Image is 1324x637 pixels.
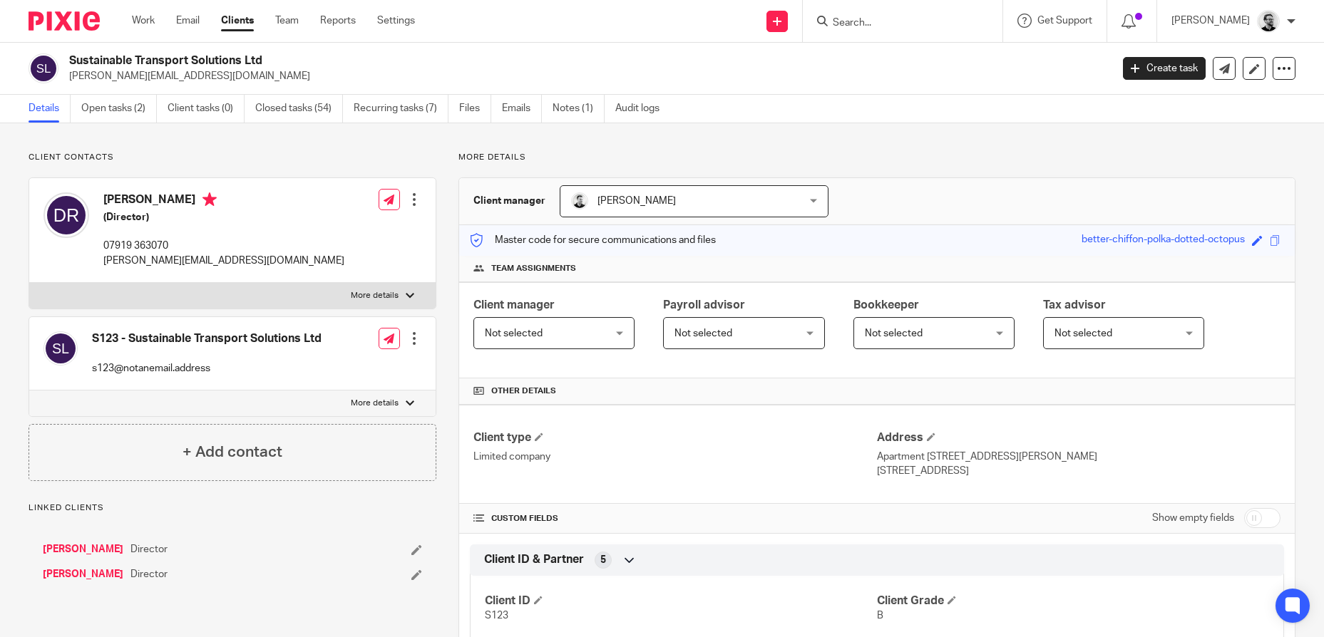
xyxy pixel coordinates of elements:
p: More details [351,290,399,301]
a: Audit logs [615,95,670,123]
h4: + Add contact [183,441,282,463]
a: Reports [320,14,356,28]
p: [PERSON_NAME][EMAIL_ADDRESS][DOMAIN_NAME] [69,69,1102,83]
span: B [877,611,883,621]
span: Not selected [865,328,923,338]
img: Jack_2025.jpg [1257,10,1280,33]
p: s123@notanemail.address [92,361,322,376]
p: Apartment [STREET_ADDRESS][PERSON_NAME] [877,450,1281,464]
img: svg%3E [43,331,78,366]
h4: S123 - Sustainable Transport Solutions Ltd [92,331,322,346]
h4: Client type [473,430,877,445]
h4: Client ID [485,594,877,608]
span: Get Support [1037,16,1092,26]
h5: (Director) [103,210,344,224]
p: 07919 363070 [103,239,344,253]
a: Team [275,14,299,28]
h2: Sustainable Transport Solutions Ltd [69,53,895,68]
span: Bookkeeper [853,299,919,311]
input: Search [831,17,960,30]
a: Client tasks (0) [168,95,245,123]
img: svg%3E [29,53,58,83]
span: Other details [491,385,556,397]
a: [PERSON_NAME] [43,542,123,556]
span: Team assignments [491,263,576,274]
a: [PERSON_NAME] [43,567,123,581]
h4: CUSTOM FIELDS [473,513,877,524]
a: Open tasks (2) [81,95,157,123]
a: Clients [221,14,254,28]
a: Files [459,95,491,123]
span: Payroll advisor [663,299,745,311]
span: 5 [600,553,606,567]
span: [PERSON_NAME] [597,196,676,206]
a: Recurring tasks (7) [354,95,448,123]
img: svg%3E [43,192,89,238]
h4: Client Grade [877,594,1269,608]
img: Pixie [29,11,100,31]
h4: [PERSON_NAME] [103,192,344,210]
img: Dave_2025.jpg [571,192,588,209]
span: Client ID & Partner [484,552,584,567]
a: Notes (1) [553,95,605,123]
a: Settings [377,14,415,28]
p: Linked clients [29,502,436,514]
a: Work [132,14,155,28]
span: Director [130,542,168,556]
span: Not selected [1054,328,1112,338]
p: More details [458,152,1295,163]
p: [PERSON_NAME] [1171,14,1250,28]
span: Not selected [674,328,732,338]
p: [PERSON_NAME][EMAIL_ADDRESS][DOMAIN_NAME] [103,254,344,268]
h4: Address [877,430,1281,445]
span: Client manager [473,299,555,311]
span: S123 [485,611,508,621]
p: Limited company [473,450,877,464]
a: Email [176,14,200,28]
div: better-chiffon-polka-dotted-octopus [1082,232,1245,249]
span: Not selected [485,328,543,338]
h3: Client manager [473,194,545,208]
p: [STREET_ADDRESS] [877,464,1281,478]
a: Closed tasks (54) [255,95,343,123]
i: Primary [202,192,217,207]
a: Details [29,95,71,123]
p: Client contacts [29,152,436,163]
label: Show empty fields [1152,511,1234,525]
a: Emails [502,95,542,123]
span: Director [130,567,168,581]
span: Tax advisor [1043,299,1106,311]
p: Master code for secure communications and files [470,233,716,247]
a: Create task [1123,57,1206,80]
p: More details [351,398,399,409]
